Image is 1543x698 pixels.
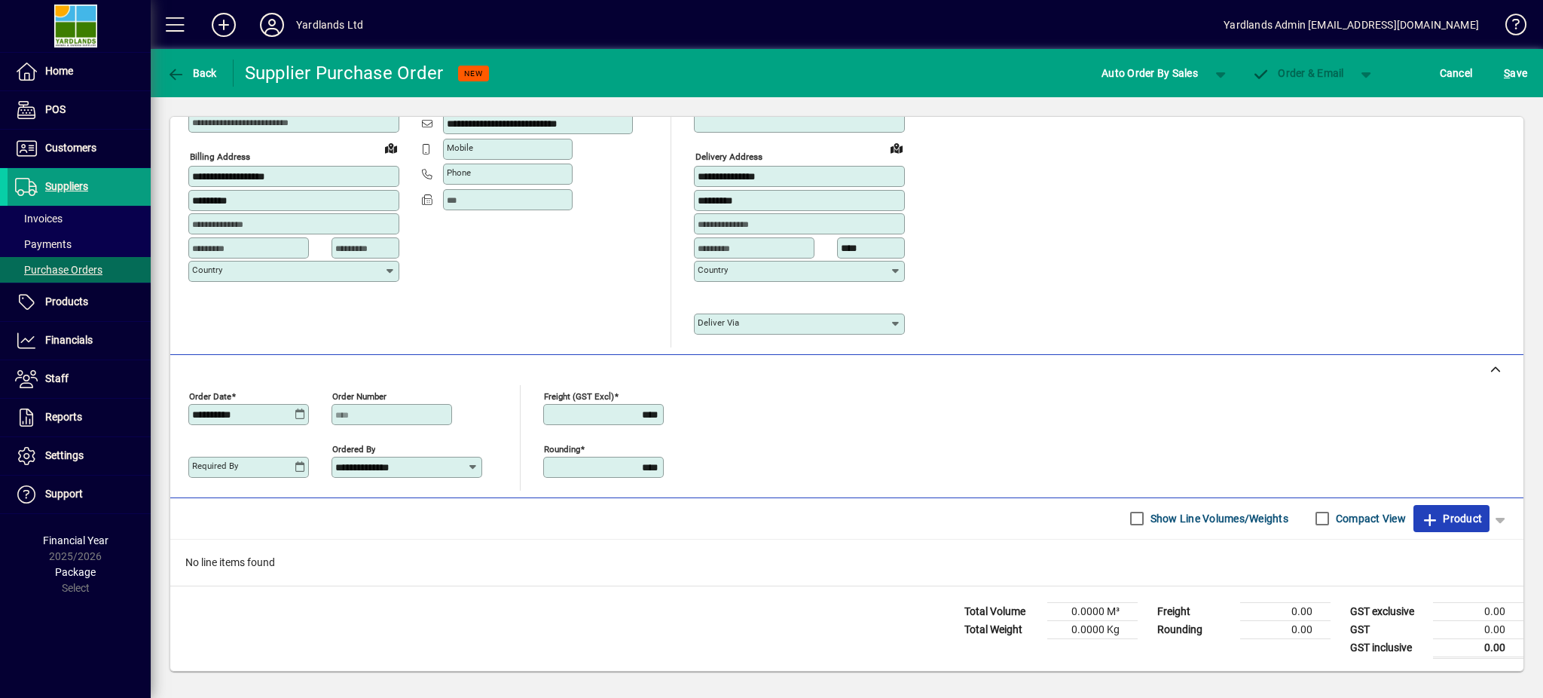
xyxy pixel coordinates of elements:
span: Product [1421,507,1482,531]
td: 0.00 [1240,602,1331,620]
button: Add [200,11,248,38]
span: Order & Email [1252,67,1344,79]
span: Financial Year [43,534,108,546]
td: 0.0000 M³ [1047,602,1138,620]
button: Order & Email [1245,60,1352,87]
td: 0.00 [1240,620,1331,638]
span: Suppliers [45,180,88,192]
span: Package [55,566,96,578]
a: Invoices [8,206,151,231]
button: Auto Order By Sales [1094,60,1205,87]
td: GST exclusive [1343,602,1433,620]
span: Payments [15,238,72,250]
label: Compact View [1333,511,1406,526]
td: 0.0000 Kg [1047,620,1138,638]
span: Support [45,488,83,500]
div: Yardlands Admin [EMAIL_ADDRESS][DOMAIN_NAME] [1224,13,1479,37]
span: Invoices [15,213,63,225]
span: Settings [45,449,84,461]
td: 0.00 [1433,602,1523,620]
span: Auto Order By Sales [1101,61,1198,85]
span: Purchase Orders [15,264,102,276]
mat-label: Freight (GST excl) [544,390,614,401]
mat-label: Required by [192,461,238,471]
a: Home [8,53,151,90]
span: Staff [45,372,69,384]
button: Product [1413,505,1490,532]
a: Knowledge Base [1494,3,1524,52]
a: Staff [8,360,151,398]
a: Settings [8,437,151,475]
span: Reports [45,411,82,423]
a: Financials [8,322,151,360]
mat-label: Deliver via [698,317,739,328]
span: POS [45,103,66,115]
span: Customers [45,142,96,154]
mat-label: Order date [189,390,231,401]
span: Products [45,295,88,308]
td: 0.00 [1433,638,1523,657]
td: Total Volume [957,602,1047,620]
button: Cancel [1436,60,1477,87]
span: Back [167,67,217,79]
td: Total Weight [957,620,1047,638]
mat-label: Country [192,265,222,275]
mat-label: Phone [447,167,471,178]
button: Back [163,60,221,87]
a: View on map [379,136,403,160]
button: Save [1500,60,1531,87]
div: No line items found [170,540,1523,586]
td: GST [1343,620,1433,638]
a: View on map [885,136,909,160]
td: Freight [1150,602,1240,620]
mat-label: Order number [332,390,387,401]
mat-label: Mobile [447,142,473,153]
a: Reports [8,399,151,436]
mat-label: Country [698,265,728,275]
span: S [1504,67,1510,79]
a: Customers [8,130,151,167]
button: Profile [248,11,296,38]
span: Cancel [1440,61,1473,85]
td: GST inclusive [1343,638,1433,657]
a: Payments [8,231,151,257]
mat-label: Ordered by [332,443,375,454]
td: Rounding [1150,620,1240,638]
div: Supplier Purchase Order [245,61,444,85]
mat-label: Rounding [544,443,580,454]
label: Show Line Volumes/Weights [1147,511,1288,526]
span: ave [1504,61,1527,85]
td: 0.00 [1433,620,1523,638]
div: Yardlands Ltd [296,13,363,37]
app-page-header-button: Back [151,60,234,87]
a: POS [8,91,151,129]
a: Products [8,283,151,321]
span: Financials [45,334,93,346]
a: Support [8,476,151,513]
a: Purchase Orders [8,257,151,283]
span: NEW [464,69,483,78]
span: Home [45,65,73,77]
